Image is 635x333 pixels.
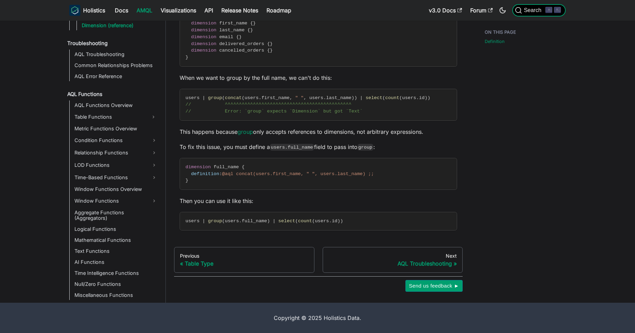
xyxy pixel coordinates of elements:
[72,72,160,81] a: AQL Error Reference
[72,290,160,300] a: Miscellaneous Functions
[323,95,326,100] span: .
[270,144,314,151] code: users.full_name
[98,314,537,322] div: Copyright © 2025 Holistics Data.
[180,253,309,259] div: Previous
[261,95,290,100] span: first_name
[111,5,132,16] a: Docs
[65,89,160,99] a: AQL Functions
[72,184,160,194] a: Window Functions Overview
[409,281,459,290] span: Send us feedback ►
[242,95,244,100] span: (
[329,218,332,224] span: .
[72,160,160,171] a: LOD Functions
[83,6,105,14] b: Holistics
[273,218,275,224] span: |
[385,95,400,100] span: count
[309,95,323,100] span: users
[147,111,160,122] button: Expand sidebar category 'Table Functions'
[185,109,363,114] span: // Error: `group` expects `Dimension` but got `Text`
[185,178,188,183] span: }
[236,34,239,40] span: {
[72,208,160,223] a: Aggregate Functions (Aggregators)
[250,21,253,26] span: {
[290,95,292,100] span: ,
[185,218,200,224] span: users
[360,95,363,100] span: |
[278,218,295,224] span: select
[208,218,222,224] span: group
[219,41,264,46] span: delivered_orders
[225,95,242,100] span: concat
[222,171,374,176] span: @aql concat(users.first_name, " ", users.last_name) ;;
[180,128,457,136] p: This happens because only accepts references to dimensions, not arbitrary expressions.
[208,95,222,100] span: group
[72,135,160,146] a: Condition Functions
[200,5,217,16] a: API
[427,95,430,100] span: )
[72,61,160,70] a: Common Relationships Problems
[295,95,303,100] span: " "
[340,218,343,224] span: )
[262,5,295,16] a: Roadmap
[242,218,267,224] span: full_name
[248,28,250,33] span: {
[191,41,216,46] span: dimension
[250,28,253,33] span: }
[219,21,248,26] span: first_name
[238,128,253,135] a: group
[295,218,298,224] span: (
[72,100,160,110] a: AQL Functions Overview
[554,7,561,13] kbd: K
[270,41,273,46] span: }
[545,7,552,13] kbd: ⌘
[185,95,200,100] span: users
[219,171,222,176] span: :
[65,39,160,48] a: Troubleshooting
[72,235,160,245] a: Mathematical Functions
[174,247,463,273] nav: Docs pages
[219,48,264,53] span: cancelled_orders
[382,95,385,100] span: (
[72,268,160,278] a: Time Intelligence Functions
[72,246,160,256] a: Text Functions
[80,21,160,30] a: Dimension (reference)
[219,28,244,33] span: last_name
[222,218,225,224] span: (
[522,7,546,13] span: Search
[267,48,270,53] span: {
[497,5,508,16] button: Switch between dark and light mode (currently dark mode)
[416,95,419,100] span: .
[239,34,242,40] span: }
[419,95,424,100] span: id
[202,218,205,224] span: |
[267,218,270,224] span: )
[222,95,225,100] span: (
[191,48,216,53] span: dimension
[239,218,242,224] span: .
[72,147,160,158] a: Relationship Functions
[72,124,160,133] a: Metric Functions Overview
[332,218,337,224] span: id
[329,260,457,267] div: AQL Troubleshooting
[259,95,261,100] span: .
[512,4,566,17] button: Search (Command+K)
[315,218,329,224] span: users
[69,5,80,16] img: Holistics
[405,280,463,292] button: Send us feedback ►
[185,164,211,170] span: dimension
[466,5,497,16] a: Forum
[304,95,306,100] span: ,
[185,102,351,107] span: // ^^^^^^^^^^^^^^^^^^^^^^^^^^^^^^^^^^^^^^^^^^^^^
[191,21,216,26] span: dimension
[365,95,382,100] span: select
[191,171,219,176] span: definition
[267,41,270,46] span: {
[72,257,160,267] a: AI Functions
[180,197,457,205] p: Then you can use it like this:
[225,218,239,224] span: users
[72,224,160,234] a: Logical Functions
[337,218,340,224] span: )
[298,218,312,224] span: count
[72,279,160,289] a: Null/Zero Functions
[180,260,309,267] div: Table Type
